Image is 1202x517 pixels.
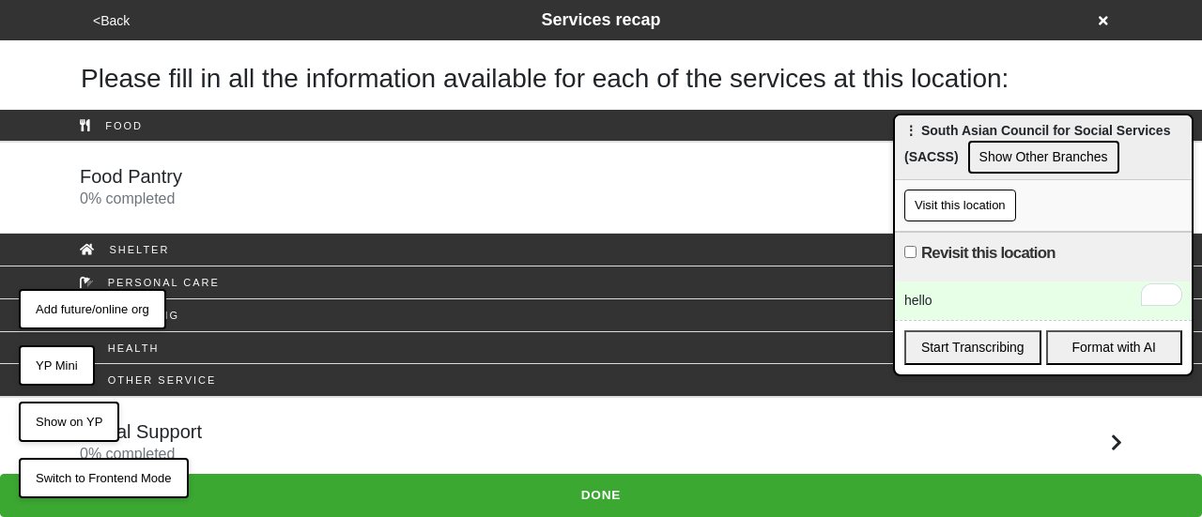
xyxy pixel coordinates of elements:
div: Other service [66,373,1136,387]
button: Add future/online org [19,289,166,330]
span: 0 % completed [80,446,175,462]
button: <Back [87,10,135,32]
span: ⋮ South Asian Council for Social Services (SACSS) [904,123,1170,164]
button: YP Mini [19,345,95,387]
button: Visit this location [904,190,1016,221]
button: Show Other Branches [968,141,1119,174]
span: 0 % completed [80,190,175,206]
div: Food [66,119,1136,132]
h1: Please fill in all the information available for each of the services at this location: [81,63,1121,95]
div: Shelter [66,243,1136,256]
button: Format with AI [1046,330,1183,365]
div: Health [66,342,1136,355]
button: Show on YP [19,402,119,443]
h5: Food Pantry [80,165,182,188]
h5: Social Support [80,420,202,443]
button: Switch to Frontend Mode [19,458,189,499]
div: Clothing [66,309,1136,322]
button: Start Transcribing [904,330,1041,365]
span: Services recap [541,10,660,29]
div: To enrich screen reader interactions, please activate Accessibility in Grammarly extension settings [895,281,1192,320]
div: Personal Care [66,276,1136,289]
label: Revisit this location [921,242,1056,265]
